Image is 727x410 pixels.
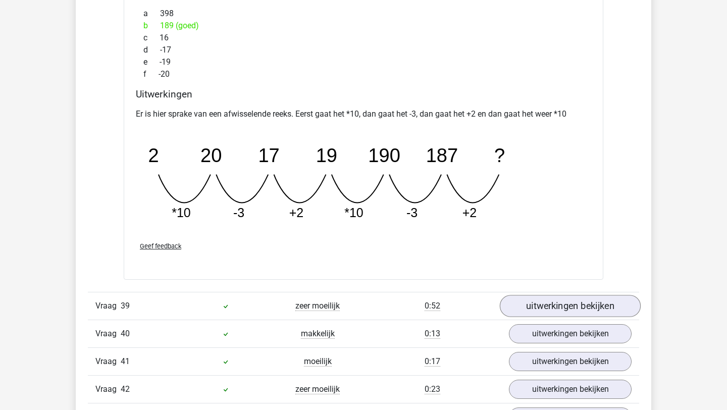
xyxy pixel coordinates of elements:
[95,328,121,340] span: Vraag
[233,206,244,220] tspan: -3
[136,20,591,32] div: 189 (goed)
[509,380,632,399] a: uitwerkingen bekijken
[121,301,130,311] span: 39
[462,206,477,220] tspan: +2
[148,145,159,166] tspan: 2
[258,145,279,166] tspan: 17
[425,384,440,394] span: 0:23
[121,384,130,394] span: 42
[95,355,121,368] span: Vraag
[425,356,440,367] span: 0:17
[143,68,159,80] span: f
[289,206,304,220] tspan: +2
[295,301,340,311] span: zeer moeilijk
[509,324,632,343] a: uitwerkingen bekijken
[143,20,160,32] span: b
[304,356,332,367] span: moeilijk
[140,242,181,250] span: Geef feedback
[136,32,591,44] div: 16
[316,145,337,166] tspan: 19
[425,301,440,311] span: 0:52
[136,68,591,80] div: -20
[500,295,641,317] a: uitwerkingen bekijken
[406,206,418,220] tspan: -3
[121,329,130,338] span: 40
[301,329,335,339] span: makkelijk
[509,352,632,371] a: uitwerkingen bekijken
[295,384,340,394] span: zeer moeilijk
[95,300,121,312] span: Vraag
[143,32,160,44] span: c
[143,44,160,56] span: d
[426,145,458,166] tspan: 187
[136,44,591,56] div: -17
[121,356,130,366] span: 41
[425,329,440,339] span: 0:13
[136,88,591,100] h4: Uitwerkingen
[136,8,591,20] div: 398
[143,8,160,20] span: a
[136,56,591,68] div: -19
[136,108,591,120] p: Er is hier sprake van een afwisselende reeks. Eerst gaat het *10, dan gaat het -3, dan gaat het +...
[368,145,400,166] tspan: 190
[95,383,121,395] span: Vraag
[200,145,222,166] tspan: 20
[143,56,160,68] span: e
[494,145,505,166] tspan: ?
